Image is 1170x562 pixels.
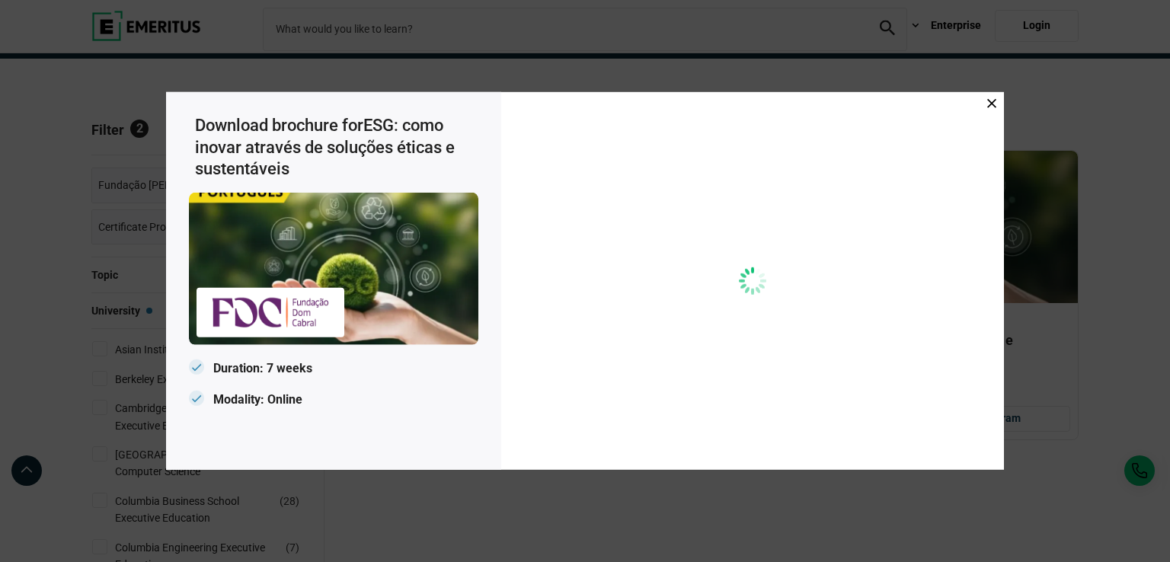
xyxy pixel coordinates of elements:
h3: Download brochure for [195,115,478,180]
img: Emeritus [189,193,478,345]
p: Modality: Online [189,388,478,412]
p: Duration: 7 weeks [189,357,478,381]
img: loader-img [726,254,779,308]
img: Emeritus [204,295,337,330]
iframe: Download Brochure [509,100,996,458]
span: ESG: como inovar através de soluções éticas e sustentáveis [195,116,455,178]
